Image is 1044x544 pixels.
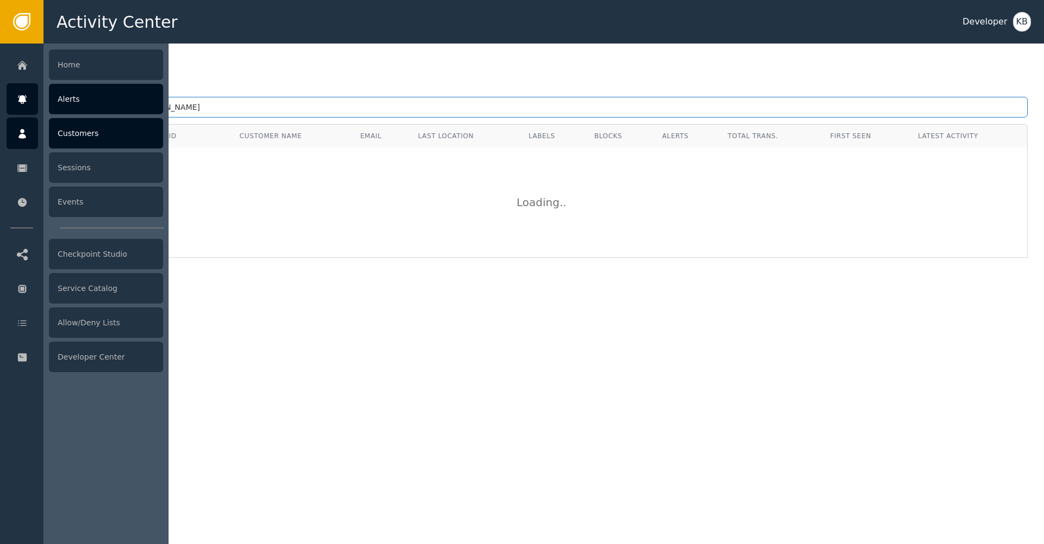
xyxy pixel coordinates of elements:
[7,186,163,218] a: Events
[418,131,512,141] div: Last Location
[49,152,163,183] div: Sessions
[7,152,163,183] a: Sessions
[7,118,163,149] a: Customers
[360,131,401,141] div: Email
[7,49,163,81] a: Home
[517,194,571,211] div: Loading ..
[7,273,163,304] a: Service Catalog
[7,238,163,270] a: Checkpoint Studio
[1013,12,1031,32] button: KB
[529,131,578,141] div: Labels
[49,239,163,269] div: Checkpoint Studio
[49,273,163,304] div: Service Catalog
[57,10,178,34] span: Activity Center
[49,187,163,217] div: Events
[49,342,163,372] div: Developer Center
[962,15,1007,28] div: Developer
[7,307,163,338] a: Allow/Deny Lists
[49,118,163,149] div: Customers
[728,131,814,141] div: Total Trans.
[60,97,1028,118] input: Search by name, email, or ID
[594,131,646,141] div: Blocks
[7,341,163,373] a: Developer Center
[49,84,163,114] div: Alerts
[49,307,163,338] div: Allow/Deny Lists
[240,131,344,141] div: Customer Name
[662,131,711,141] div: Alerts
[830,131,902,141] div: First Seen
[7,83,163,115] a: Alerts
[49,50,163,80] div: Home
[918,131,1019,141] div: Latest Activity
